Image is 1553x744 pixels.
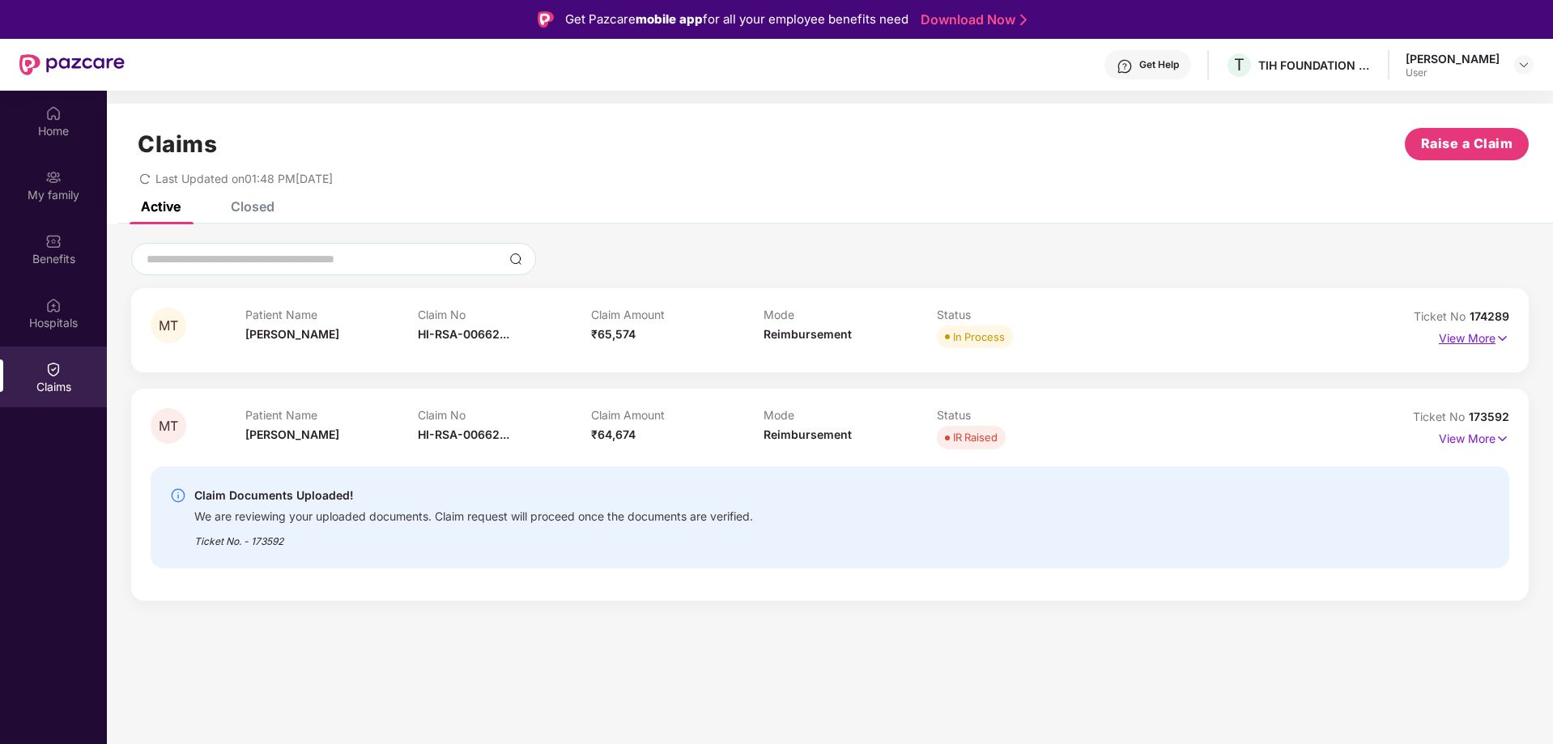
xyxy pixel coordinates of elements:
[953,429,998,445] div: IR Raised
[45,169,62,185] img: svg+xml;base64,PHN2ZyB3aWR0aD0iMjAiIGhlaWdodD0iMjAiIHZpZXdCb3g9IjAgMCAyMCAyMCIgZmlsbD0ibm9uZSIgeG...
[194,505,753,524] div: We are reviewing your uploaded documents. Claim request will proceed once the documents are verif...
[764,308,937,321] p: Mode
[1413,410,1469,423] span: Ticket No
[45,233,62,249] img: svg+xml;base64,PHN2ZyBpZD0iQmVuZWZpdHMiIHhtbG5zPSJodHRwOi8vd3d3LnczLm9yZy8yMDAwL3N2ZyIgd2lkdGg9Ij...
[764,327,852,341] span: Reimbursement
[418,427,509,441] span: HI-RSA-00662...
[1439,325,1509,347] p: View More
[418,408,591,422] p: Claim No
[764,408,937,422] p: Mode
[538,11,554,28] img: Logo
[138,130,217,158] h1: Claims
[245,427,339,441] span: [PERSON_NAME]
[1470,309,1509,323] span: 174289
[1405,128,1529,160] button: Raise a Claim
[921,11,1022,28] a: Download Now
[418,327,509,341] span: HI-RSA-00662...
[139,172,151,185] span: redo
[591,408,764,422] p: Claim Amount
[509,253,522,266] img: svg+xml;base64,PHN2ZyBpZD0iU2VhcmNoLTMyeDMyIiB4bWxucz0iaHR0cDovL3d3dy53My5vcmcvMjAwMC9zdmciIHdpZH...
[1234,55,1245,74] span: T
[1117,58,1133,74] img: svg+xml;base64,PHN2ZyBpZD0iSGVscC0zMngzMiIgeG1sbnM9Imh0dHA6Ly93d3cudzMub3JnLzIwMDAvc3ZnIiB3aWR0aD...
[19,54,125,75] img: New Pazcare Logo
[1496,430,1509,448] img: svg+xml;base64,PHN2ZyB4bWxucz0iaHR0cDovL3d3dy53My5vcmcvMjAwMC9zdmciIHdpZHRoPSIxNyIgaGVpZ2h0PSIxNy...
[937,408,1110,422] p: Status
[636,11,703,27] strong: mobile app
[418,308,591,321] p: Claim No
[591,308,764,321] p: Claim Amount
[1139,58,1179,71] div: Get Help
[245,308,419,321] p: Patient Name
[764,427,852,441] span: Reimbursement
[155,172,333,185] span: Last Updated on 01:48 PM[DATE]
[194,524,753,549] div: Ticket No. - 173592
[565,10,908,29] div: Get Pazcare for all your employee benefits need
[1421,134,1513,154] span: Raise a Claim
[1258,57,1372,73] div: TIH FOUNDATION FOR IOT AND IOE
[1517,58,1530,71] img: svg+xml;base64,PHN2ZyBpZD0iRHJvcGRvd24tMzJ4MzIiIHhtbG5zPSJodHRwOi8vd3d3LnczLm9yZy8yMDAwL3N2ZyIgd2...
[591,427,636,441] span: ₹64,674
[953,329,1005,345] div: In Process
[1406,66,1500,79] div: User
[194,486,753,505] div: Claim Documents Uploaded!
[937,308,1110,321] p: Status
[245,408,419,422] p: Patient Name
[1020,11,1027,28] img: Stroke
[591,327,636,341] span: ₹65,574
[45,105,62,121] img: svg+xml;base64,PHN2ZyBpZD0iSG9tZSIgeG1sbnM9Imh0dHA6Ly93d3cudzMub3JnLzIwMDAvc3ZnIiB3aWR0aD0iMjAiIG...
[170,487,186,504] img: svg+xml;base64,PHN2ZyBpZD0iSW5mby0yMHgyMCIgeG1sbnM9Imh0dHA6Ly93d3cudzMub3JnLzIwMDAvc3ZnIiB3aWR0aD...
[1469,410,1509,423] span: 173592
[159,419,178,433] span: MT
[1496,329,1509,347] img: svg+xml;base64,PHN2ZyB4bWxucz0iaHR0cDovL3d3dy53My5vcmcvMjAwMC9zdmciIHdpZHRoPSIxNyIgaGVpZ2h0PSIxNy...
[45,361,62,377] img: svg+xml;base64,PHN2ZyBpZD0iQ2xhaW0iIHhtbG5zPSJodHRwOi8vd3d3LnczLm9yZy8yMDAwL3N2ZyIgd2lkdGg9IjIwIi...
[231,198,274,215] div: Closed
[141,198,181,215] div: Active
[245,327,339,341] span: [PERSON_NAME]
[1439,426,1509,448] p: View More
[1414,309,1470,323] span: Ticket No
[45,297,62,313] img: svg+xml;base64,PHN2ZyBpZD0iSG9zcGl0YWxzIiB4bWxucz0iaHR0cDovL3d3dy53My5vcmcvMjAwMC9zdmciIHdpZHRoPS...
[1406,51,1500,66] div: [PERSON_NAME]
[159,319,178,333] span: MT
